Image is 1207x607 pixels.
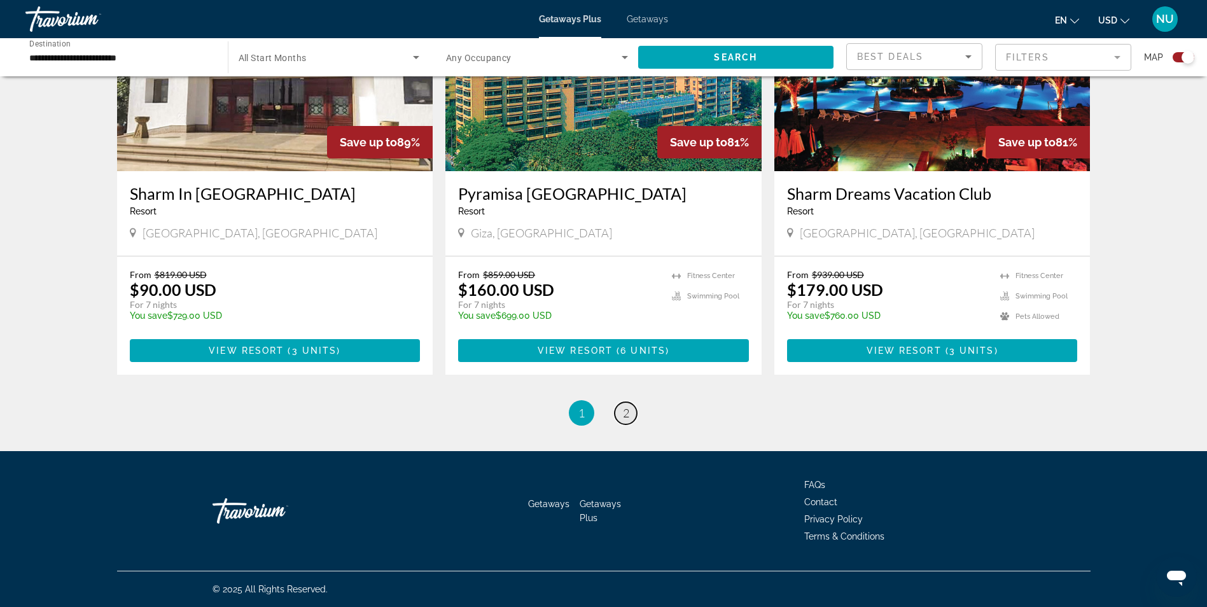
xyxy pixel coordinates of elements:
[949,345,994,356] span: 3 units
[446,53,512,63] span: Any Occupancy
[787,310,825,321] span: You save
[483,269,535,280] span: $859.00 USD
[657,126,762,158] div: 81%
[538,345,613,356] span: View Resort
[804,531,884,541] a: Terms & Conditions
[787,280,883,299] p: $179.00 USD
[213,584,328,594] span: © 2025 All Rights Reserved.
[539,14,601,24] a: Getaways Plus
[284,345,340,356] span: ( )
[804,480,825,490] a: FAQs
[213,492,340,530] a: Travorium
[1015,312,1059,321] span: Pets Allowed
[580,499,621,523] a: Getaways Plus
[458,339,749,362] button: View Resort(6 units)
[1015,272,1063,280] span: Fitness Center
[458,310,659,321] p: $699.00 USD
[812,269,864,280] span: $939.00 USD
[787,310,988,321] p: $760.00 USD
[995,43,1131,71] button: Filter
[458,310,496,321] span: You save
[804,514,863,524] a: Privacy Policy
[458,299,659,310] p: For 7 nights
[130,184,421,203] a: Sharm In [GEOGRAPHIC_DATA]
[1144,48,1163,66] span: Map
[130,310,408,321] p: $729.00 USD
[130,339,421,362] button: View Resort(3 units)
[1055,11,1079,29] button: Change language
[578,406,585,420] span: 1
[1156,13,1174,25] span: NU
[623,406,629,420] span: 2
[130,299,408,310] p: For 7 nights
[1148,6,1182,32] button: User Menu
[1055,15,1067,25] span: en
[117,400,1091,426] nav: Pagination
[29,39,71,48] span: Destination
[155,269,207,280] span: $819.00 USD
[942,345,998,356] span: ( )
[638,46,834,69] button: Search
[340,136,397,149] span: Save up to
[714,52,757,62] span: Search
[787,184,1078,203] a: Sharm Dreams Vacation Club
[130,206,157,216] span: Resort
[25,3,153,36] a: Travorium
[787,206,814,216] span: Resort
[143,226,377,240] span: [GEOGRAPHIC_DATA], [GEOGRAPHIC_DATA]
[804,497,837,507] a: Contact
[1098,15,1117,25] span: USD
[613,345,669,356] span: ( )
[292,345,337,356] span: 3 units
[130,280,216,299] p: $90.00 USD
[327,126,433,158] div: 89%
[130,269,151,280] span: From
[1015,292,1068,300] span: Swimming Pool
[787,299,988,310] p: For 7 nights
[620,345,666,356] span: 6 units
[458,206,485,216] span: Resort
[857,52,923,62] span: Best Deals
[1156,556,1197,597] iframe: Button to launch messaging window
[471,226,612,240] span: Giza, [GEOGRAPHIC_DATA]
[1098,11,1129,29] button: Change currency
[239,53,307,63] span: All Start Months
[687,292,739,300] span: Swimming Pool
[130,310,167,321] span: You save
[670,136,727,149] span: Save up to
[458,280,554,299] p: $160.00 USD
[458,269,480,280] span: From
[458,184,749,203] a: Pyramisa [GEOGRAPHIC_DATA]
[857,49,972,64] mat-select: Sort by
[986,126,1090,158] div: 81%
[787,269,809,280] span: From
[867,345,942,356] span: View Resort
[800,226,1035,240] span: [GEOGRAPHIC_DATA], [GEOGRAPHIC_DATA]
[787,339,1078,362] button: View Resort(3 units)
[998,136,1056,149] span: Save up to
[528,499,569,509] a: Getaways
[627,14,668,24] a: Getaways
[209,345,284,356] span: View Resort
[687,272,735,280] span: Fitness Center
